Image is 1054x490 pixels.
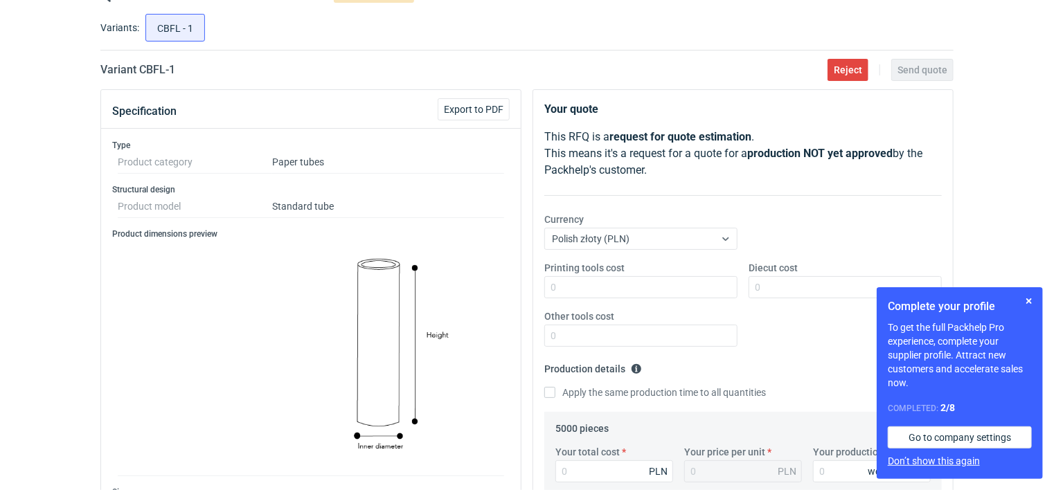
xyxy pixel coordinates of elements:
dd: Paper tubes [272,151,504,174]
p: To get the full Packhelp Pro experience, complete your supplier profile. Attract new customers an... [888,320,1032,390]
label: Printing tools cost [544,261,625,275]
button: Specification [112,95,177,128]
div: Completed: [888,401,1032,415]
button: Send quote [891,59,954,81]
a: Go to company settings [888,426,1032,448]
label: Currency [544,212,584,226]
button: Don’t show this again [888,454,980,468]
input: 0 [555,460,673,482]
h1: Complete your profile [888,298,1032,315]
input: 0 [813,460,931,482]
input: 0 [544,325,738,347]
dd: Standard tube [272,195,504,218]
h2: Variant CBFL - 1 [100,62,175,78]
h3: Type [112,140,510,151]
div: working days [868,464,925,478]
dt: Product model [118,195,272,218]
button: Skip for now [1021,293,1037,309]
label: Variants: [100,21,139,35]
span: Reject [834,65,862,75]
legend: 5000 pieces [555,417,609,434]
div: PLN [649,464,668,478]
strong: Your quote [544,102,598,116]
strong: production NOT yet approved [747,147,893,160]
p: This RFQ is a . This means it's a request for a quote for a by the Packhelp's customer. [544,129,942,179]
strong: 2 / 8 [940,402,955,413]
span: Export to PDF [444,105,503,114]
div: PLN [778,464,796,478]
legend: Production details [544,358,642,374]
label: Your production time [813,445,906,459]
label: Other tools cost [544,309,614,323]
label: CBFL - 1 [145,14,205,42]
strong: request for quote estimation [609,130,751,143]
button: Reject [828,59,868,81]
button: Export to PDF [438,98,510,120]
input: 0 [544,276,738,298]
span: Polish złoty (PLN) [552,233,629,244]
dt: Product category [118,151,272,174]
h3: Structural design [112,184,510,195]
img: standard_tube [272,245,497,470]
label: Apply the same production time to all quantities [544,385,766,399]
input: 0 [749,276,942,298]
span: Send quote [897,65,947,75]
label: Your price per unit [684,445,765,459]
label: Diecut cost [749,261,798,275]
h3: Product dimensions preview [112,228,510,239]
label: Your total cost [555,445,620,459]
